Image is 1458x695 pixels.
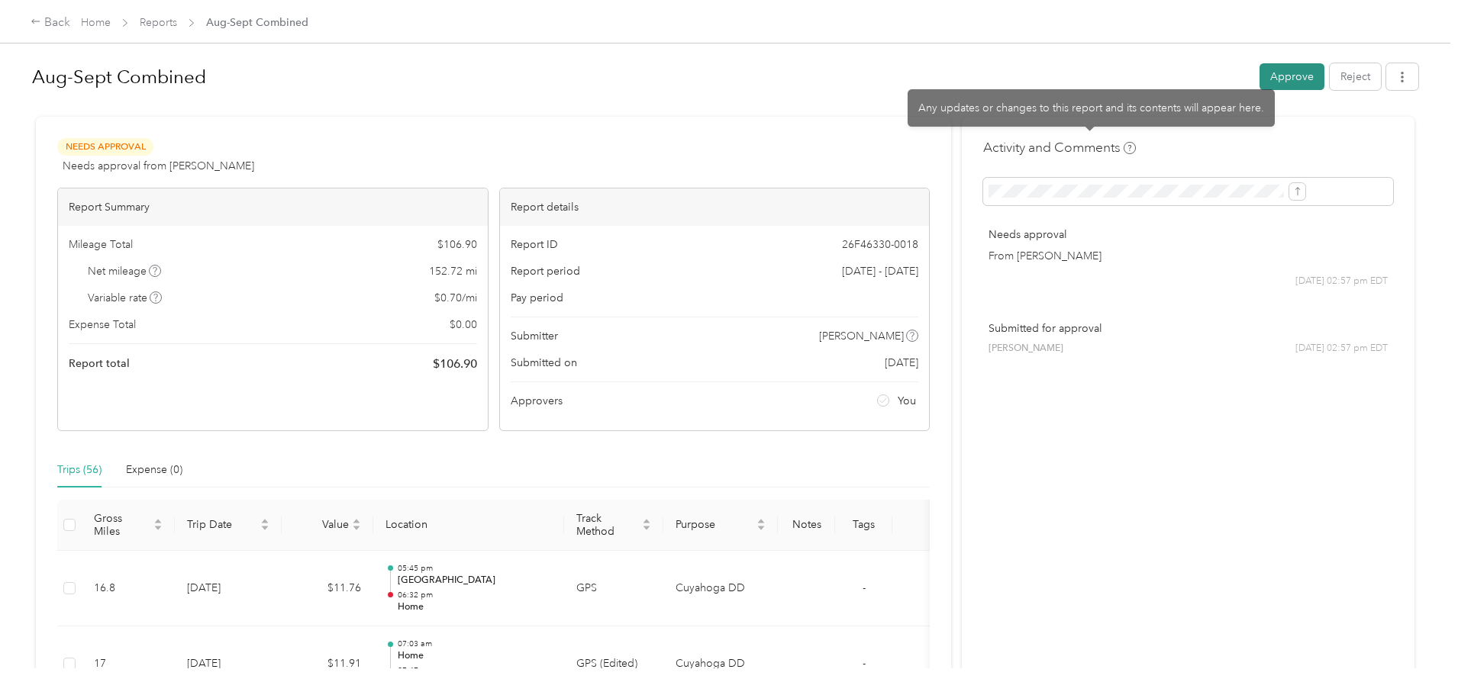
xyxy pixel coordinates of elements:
[126,462,182,478] div: Expense (0)
[282,551,373,627] td: $11.76
[511,263,580,279] span: Report period
[352,516,361,526] span: caret-up
[1295,342,1388,356] span: [DATE] 02:57 pm EDT
[511,355,577,371] span: Submitted on
[434,290,477,306] span: $ 0.70 / mi
[908,89,1275,127] div: Any updates or changes to this report and its contents will appear here.
[863,657,866,670] span: -
[260,523,269,533] span: caret-down
[88,290,163,306] span: Variable rate
[429,263,477,279] span: 152.72 mi
[564,500,663,551] th: Track Method
[31,14,70,32] div: Back
[642,523,651,533] span: caret-down
[756,523,766,533] span: caret-down
[1330,63,1381,90] button: Reject
[989,248,1388,264] p: From [PERSON_NAME]
[398,574,552,587] p: [GEOGRAPHIC_DATA]
[82,551,175,627] td: 16.8
[437,236,477,253] span: $ 106.90
[989,342,1063,356] span: [PERSON_NAME]
[175,500,282,551] th: Trip Date
[398,600,552,614] p: Home
[511,328,558,344] span: Submitter
[140,16,177,29] a: Reports
[82,500,175,551] th: Gross Miles
[373,500,564,551] th: Location
[983,138,1136,157] h4: Activity and Comments
[69,317,136,333] span: Expense Total
[756,516,766,526] span: caret-up
[433,355,477,373] span: $ 106.90
[88,263,162,279] span: Net mileage
[32,59,1249,95] h1: Aug-Sept Combined
[398,649,552,663] p: Home
[398,590,552,600] p: 06:32 pm
[153,523,163,533] span: caret-down
[69,356,130,372] span: Report total
[352,523,361,533] span: caret-down
[260,516,269,526] span: caret-up
[187,518,257,531] span: Trip Date
[450,317,477,333] span: $ 0.00
[511,236,558,253] span: Report ID
[500,188,930,226] div: Report details
[778,500,835,551] th: Notes
[863,581,866,594] span: -
[58,188,488,226] div: Report Summary
[57,462,102,478] div: Trips (56)
[294,518,349,531] span: Value
[153,516,163,526] span: caret-up
[989,227,1388,243] p: Needs approval
[676,518,753,531] span: Purpose
[989,320,1388,336] p: Submitted for approval
[282,500,373,551] th: Value
[206,14,308,31] span: Aug-Sept Combined
[63,158,254,174] span: Needs approval from [PERSON_NAME]
[1260,63,1324,90] button: Approve
[842,236,918,253] span: 26F46330-0018
[564,551,663,627] td: GPS
[1295,275,1388,288] span: [DATE] 02:57 pm EDT
[642,516,651,526] span: caret-up
[835,500,892,551] th: Tags
[842,263,918,279] span: [DATE] - [DATE]
[885,355,918,371] span: [DATE]
[663,500,778,551] th: Purpose
[175,551,282,627] td: [DATE]
[1373,610,1458,695] iframe: Everlance-gr Chat Button Frame
[398,639,552,649] p: 07:03 am
[398,665,552,676] p: 07:47 am
[898,393,916,409] span: You
[57,138,153,156] span: Needs Approval
[94,512,150,538] span: Gross Miles
[576,512,639,538] span: Track Method
[819,328,904,344] span: [PERSON_NAME]
[511,393,563,409] span: Approvers
[511,290,563,306] span: Pay period
[81,16,111,29] a: Home
[663,551,778,627] td: Cuyahoga DD
[69,236,133,253] span: Mileage Total
[398,563,552,574] p: 05:45 pm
